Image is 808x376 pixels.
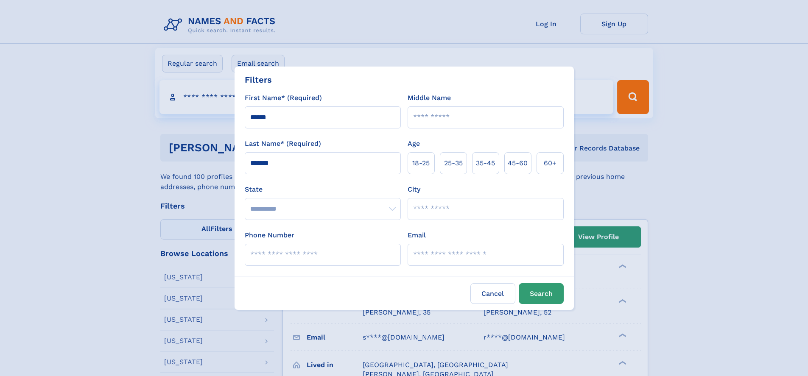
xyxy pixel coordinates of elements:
[245,230,294,240] label: Phone Number
[444,158,463,168] span: 25‑35
[408,184,420,195] label: City
[412,158,430,168] span: 18‑25
[476,158,495,168] span: 35‑45
[470,283,515,304] label: Cancel
[245,93,322,103] label: First Name* (Required)
[245,73,272,86] div: Filters
[408,93,451,103] label: Middle Name
[408,139,420,149] label: Age
[519,283,564,304] button: Search
[245,184,401,195] label: State
[245,139,321,149] label: Last Name* (Required)
[544,158,556,168] span: 60+
[508,158,528,168] span: 45‑60
[408,230,426,240] label: Email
